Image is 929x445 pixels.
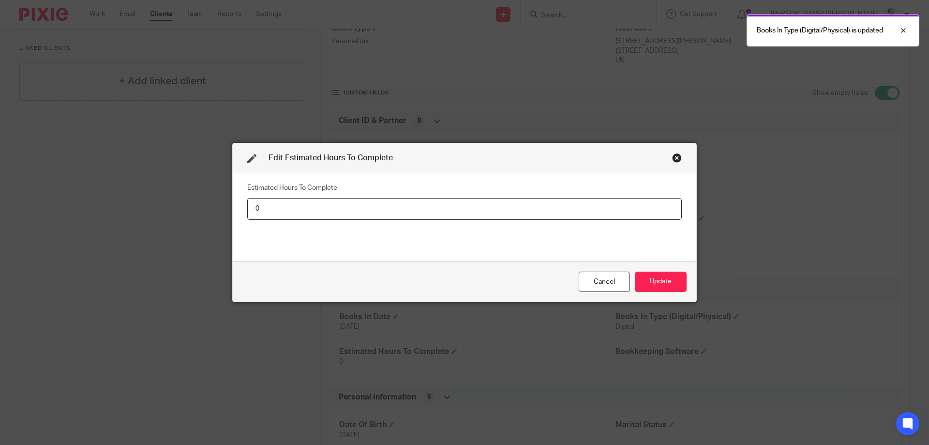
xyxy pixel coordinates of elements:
[635,272,687,292] button: Update
[672,153,682,163] div: Close this dialog window
[247,198,682,220] input: Estimated Hours To Complete
[757,26,883,35] p: Books In Type (Digital/Physical) is updated
[247,183,337,193] label: Estimated Hours To Complete
[269,154,393,162] span: Edit Estimated Hours To Complete
[579,272,630,292] div: Close this dialog window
